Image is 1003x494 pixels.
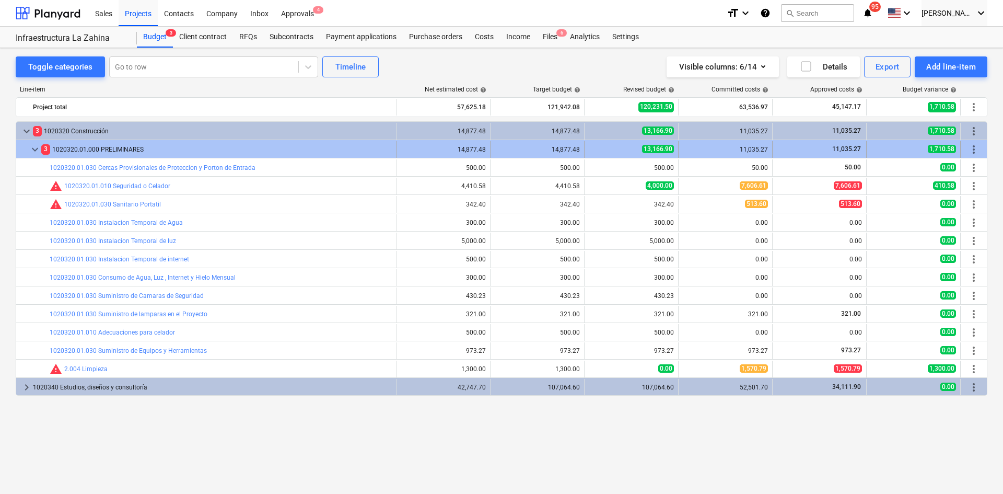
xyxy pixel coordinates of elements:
span: 95 [869,2,881,12]
span: 0.00 [940,383,956,391]
button: Search [781,4,854,22]
div: 5,000.00 [589,237,674,245]
div: 342.40 [495,201,580,208]
div: Costs [469,27,500,48]
span: More actions [967,235,980,247]
a: Analytics [564,27,606,48]
a: Settings [606,27,645,48]
a: 1020320.01.030 Instalacion Temporal de Agua [50,219,183,226]
span: 1,710.58 [928,145,956,153]
span: More actions [967,125,980,137]
div: 14,877.48 [401,128,486,135]
span: help [948,87,957,93]
span: More actions [967,326,980,339]
div: 300.00 [495,219,580,226]
button: Add line-item [915,56,987,77]
span: 1,710.58 [928,127,956,135]
span: Committed costs exceed revised budget [50,180,62,192]
a: Purchase orders [403,27,469,48]
span: 34,111.90 [831,383,862,390]
button: Export [864,56,911,77]
div: Project total [33,99,392,116]
span: More actions [967,271,980,284]
a: 1020320.01.030 Instalacion Temporal de internet [50,256,189,263]
div: Toggle categories [28,60,92,74]
span: 0.00 [940,236,956,245]
div: Budget variance [903,86,957,93]
button: Timeline [322,56,379,77]
div: 107,064.60 [495,384,580,391]
span: search [786,9,794,17]
span: 513.60 [839,200,862,208]
div: 0.00 [777,274,862,281]
span: keyboard_arrow_down [29,143,41,156]
span: More actions [967,344,980,357]
div: 500.00 [495,329,580,336]
div: 0.00 [777,292,862,300]
div: 4,410.58 [495,182,580,190]
span: 11,035.27 [831,127,862,134]
div: 500.00 [589,164,674,171]
span: help [854,87,862,93]
span: 1,300.00 [928,364,956,373]
span: 0.00 [940,309,956,318]
a: 1020320.01.010 Adecuaciones para celador [50,329,175,336]
span: help [572,87,580,93]
a: 1020320.01.030 Instalacion Temporal de luz [50,237,176,245]
button: Visible columns:6/14 [667,56,779,77]
span: More actions [967,143,980,156]
div: 0.00 [777,219,862,226]
div: 300.00 [495,274,580,281]
button: Details [787,56,860,77]
div: 300.00 [589,274,674,281]
span: 120,231.50 [638,102,674,112]
i: keyboard_arrow_down [739,7,752,19]
div: 500.00 [495,256,580,263]
span: 6 [556,29,567,37]
a: 1020320.01.030 Consumo de Agua, Luz , Internet y Hielo Mensual [50,274,236,281]
span: 513.60 [745,200,768,208]
span: 410.58 [933,181,956,190]
span: 0.00 [940,218,956,226]
div: 4,410.58 [401,182,486,190]
span: 0.00 [940,163,956,171]
div: 342.40 [401,201,486,208]
div: Infraestructura La Zahina [16,33,124,44]
a: 1020320.01.030 Sanitario Portatil [64,201,161,208]
span: 4 [313,6,323,14]
div: 300.00 [401,219,486,226]
div: 1,300.00 [401,365,486,373]
span: 4,000.00 [646,181,674,190]
a: 1020320.01.030 Cercas Provisionales de Proteccion y Porton de Entrada [50,164,255,171]
div: Income [500,27,537,48]
i: Knowledge base [760,7,771,19]
span: 0.00 [940,346,956,354]
span: 1,570.79 [740,364,768,373]
div: 430.23 [401,292,486,300]
span: help [666,87,674,93]
div: Add line-item [926,60,976,74]
div: 321.00 [683,311,768,318]
div: Approved costs [810,86,862,93]
div: 0.00 [777,329,862,336]
span: keyboard_arrow_down [20,125,33,137]
span: 321.00 [840,310,862,317]
div: 500.00 [401,256,486,263]
div: Export [876,60,900,74]
span: More actions [967,216,980,229]
div: 0.00 [683,237,768,245]
span: More actions [967,308,980,320]
i: keyboard_arrow_down [901,7,913,19]
div: 121,942.08 [495,99,580,116]
span: 0.00 [940,328,956,336]
div: 5,000.00 [495,237,580,245]
div: 1020340 Estudios, diseños y consultoría [33,379,392,396]
div: 300.00 [401,274,486,281]
div: Subcontracts [263,27,320,48]
div: 57,625.18 [401,99,486,116]
span: [PERSON_NAME] [922,9,974,17]
span: 3 [33,126,42,136]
